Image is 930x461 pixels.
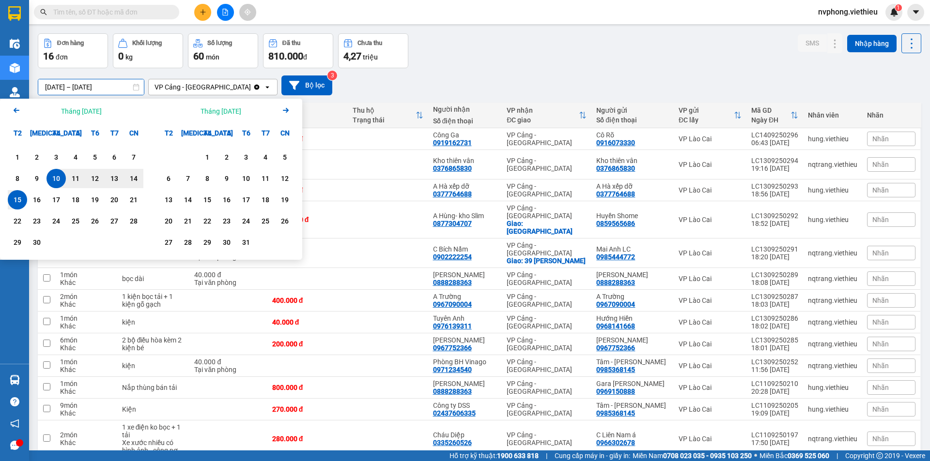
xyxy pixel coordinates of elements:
div: T4 [46,123,66,143]
div: VP Lào Cai [679,275,742,283]
div: Choose Thứ Hai, tháng 10 20 2025. It's available. [159,211,178,231]
div: 9 [30,173,44,184]
div: 8 [201,173,214,184]
div: 27 [108,215,121,227]
div: Choose Thứ Ba, tháng 09 30 2025. It's available. [27,233,46,252]
div: VP Cảng - [GEOGRAPHIC_DATA] [507,182,587,198]
div: 22 [11,215,24,227]
div: VP Lào Cai [679,135,742,143]
div: 4 [69,151,82,163]
div: 11 [259,173,272,184]
div: Choose Thứ Tư, tháng 10 15 2025. It's available. [198,190,217,209]
div: Choose Thứ Năm, tháng 10 30 2025. It's available. [217,233,236,252]
div: 18:56 [DATE] [751,190,798,198]
strong: VIỆT HIẾU LOGISTIC [44,8,91,29]
div: VP Cảng - [GEOGRAPHIC_DATA] [155,82,251,92]
div: Choose Chủ Nhật, tháng 09 28 2025. It's available. [124,211,143,231]
div: Choose Thứ Tư, tháng 10 29 2025. It's available. [198,233,217,252]
div: Tại văn phòng [194,279,262,286]
div: 0377764688 [433,190,472,198]
div: VP Cảng - [GEOGRAPHIC_DATA] [507,293,587,308]
div: 0985444772 [596,253,635,261]
div: 400.000 đ [272,297,343,304]
div: Tháng [DATE] [61,106,102,116]
div: 25 [259,215,272,227]
img: logo-vxr [8,6,21,21]
div: Tháng [DATE] [201,106,241,116]
th: Toggle SortBy [746,103,803,128]
div: Choose Thứ Hai, tháng 10 6 2025. It's available. [159,169,178,188]
div: A Hà xếp dỡ [433,182,497,190]
div: 20 [108,194,121,206]
div: 16 [220,194,233,206]
span: Nhãn [872,216,889,223]
div: Choose Thứ Năm, tháng 09 18 2025. It's available. [66,190,85,209]
div: Thu hộ [353,106,416,114]
div: 26 [278,215,292,227]
button: Khối lượng0kg [113,33,183,68]
strong: PHIẾU GỬI HÀNG [43,30,92,51]
div: 5 [278,151,292,163]
span: Nhãn [872,297,889,304]
div: Choose Thứ Ba, tháng 09 23 2025. It's available. [27,211,46,231]
div: VP Cảng - [GEOGRAPHIC_DATA] [507,204,587,220]
img: icon-new-feature [890,8,899,16]
div: nqtrang.viethieu [808,161,857,168]
div: Đơn hàng [57,40,84,46]
svg: Arrow Left [11,104,22,116]
div: T7 [105,123,124,143]
strong: 02143888555, 0243777888 [51,61,93,76]
div: hung.viethieu [808,135,857,143]
div: Ngọc Sơn [596,271,669,279]
div: Choose Thứ Hai, tháng 09 1 2025. It's available. [8,148,27,167]
div: Choose Thứ Tư, tháng 09 24 2025. It's available. [46,211,66,231]
div: T6 [85,123,105,143]
div: T5 [66,123,85,143]
button: file-add [217,4,234,21]
div: Nhân viên [808,111,857,119]
input: Select a date range. [38,79,144,95]
div: 21 [127,194,140,206]
div: Choose Chủ Nhật, tháng 09 7 2025. It's available. [124,148,143,167]
div: 0377764688 [596,190,635,198]
div: VP nhận [507,106,579,114]
span: 16 [43,50,54,62]
div: Choose Thứ Bảy, tháng 10 18 2025. It's available. [256,190,275,209]
div: 0916073330 [596,139,635,147]
div: Choose Thứ Sáu, tháng 09 26 2025. It's available. [85,211,105,231]
div: 3 [49,151,63,163]
div: VP Lào Cai [679,161,742,168]
svg: Clear value [253,83,261,91]
div: CN [124,123,143,143]
div: 28 [181,237,195,248]
div: Choose Thứ Sáu, tháng 09 19 2025. It's available. [85,190,105,209]
div: Khác [60,300,112,308]
div: [MEDICAL_DATA] [27,123,46,143]
div: Choose Thứ Bảy, tháng 10 25 2025. It's available. [256,211,275,231]
span: 60 [193,50,204,62]
div: 10 [49,173,63,184]
input: Selected VP Cảng - Hà Nội. [252,82,253,92]
div: VP Lào Cai [679,297,742,304]
div: A Trường [433,293,497,300]
button: aim [239,4,256,21]
div: ĐC lấy [679,116,734,124]
div: 19 [88,194,102,206]
div: 21 [181,215,195,227]
div: 30 [30,237,44,248]
div: 24 [239,215,253,227]
div: Choose Thứ Ba, tháng 10 14 2025. It's available. [178,190,198,209]
div: Choose Thứ Tư, tháng 10 8 2025. It's available. [198,169,217,188]
div: Trạng thái [353,116,416,124]
div: T5 [217,123,236,143]
div: 19:16 [DATE] [751,164,798,172]
div: 06:43 [DATE] [751,139,798,147]
div: Nhãn [867,111,915,119]
div: nqtrang.viethieu [808,249,857,257]
img: logo [3,29,41,66]
span: search [40,9,47,15]
div: VP Lào Cai [679,216,742,223]
div: Choose Thứ Sáu, tháng 10 31 2025. It's available. [236,233,256,252]
span: 810.000 [268,50,303,62]
div: Choose Thứ Sáu, tháng 10 10 2025. It's available. [236,169,256,188]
